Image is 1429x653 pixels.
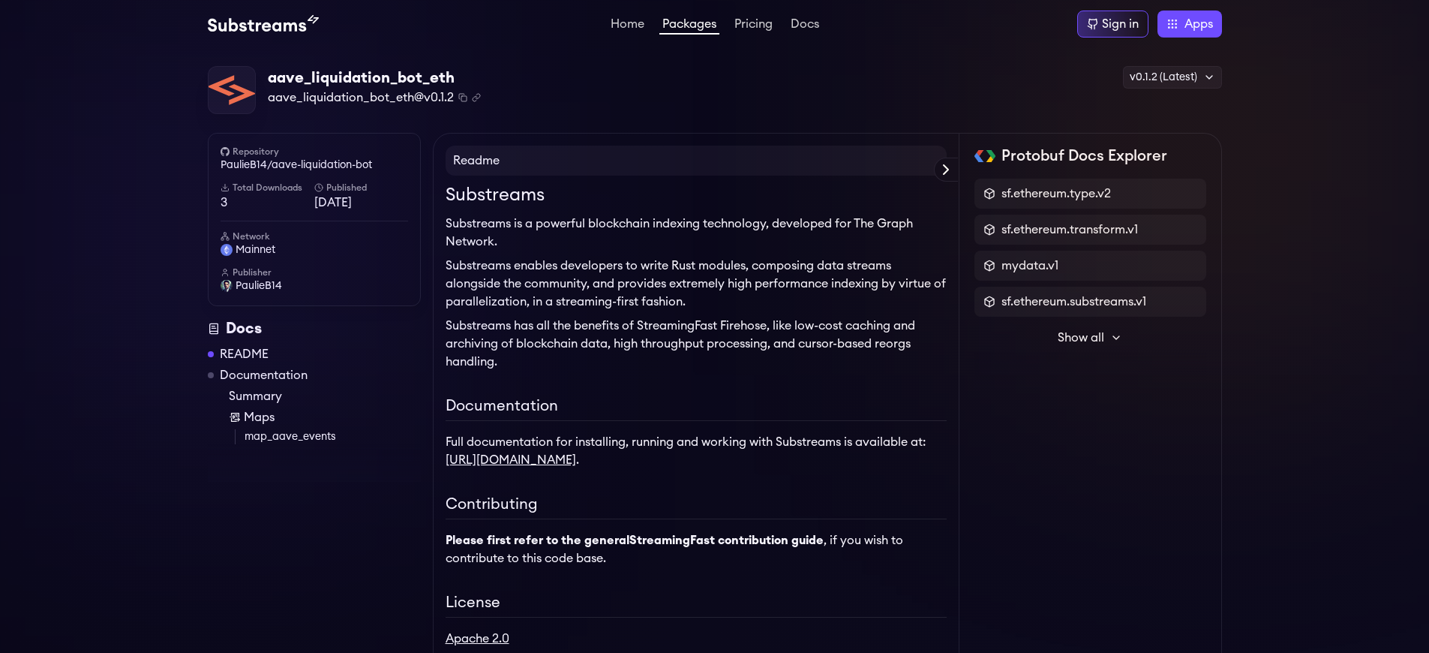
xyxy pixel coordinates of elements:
span: sf.ethereum.substreams.v1 [1001,293,1146,311]
a: map_aave_events [245,429,421,444]
span: sf.ethereum.transform.v1 [1001,221,1138,239]
div: aave_liquidation_bot_eth [268,68,481,89]
button: Copy package name and version [458,93,467,102]
a: Pricing [731,18,776,33]
strong: Please first refer to the general [446,534,824,546]
h4: Readme [446,146,947,176]
span: [DATE] [314,194,408,212]
a: PaulieB14 [221,278,408,293]
span: Show all [1058,329,1104,347]
img: Protobuf [974,150,996,162]
a: Apache 2.0 [446,633,509,645]
h6: Published [314,182,408,194]
a: Documentation [220,366,308,384]
h6: Repository [221,146,408,158]
a: Docs [788,18,822,33]
img: mainnet [221,244,233,256]
h1: Substreams [446,182,947,209]
h2: Protobuf Docs Explorer [1001,146,1167,167]
img: github [221,147,230,156]
h2: License [446,591,947,618]
img: Map icon [229,411,241,423]
p: , if you wish to contribute to this code base. [446,531,947,567]
a: README [220,345,269,363]
span: sf.ethereum.type.v2 [1001,185,1111,203]
a: Home [608,18,647,33]
h2: Documentation [446,395,947,421]
span: PaulieB14 [236,278,282,293]
a: mainnet [221,242,408,257]
a: Summary [229,387,421,405]
div: Sign in [1102,15,1139,33]
a: [URL][DOMAIN_NAME] [446,454,576,466]
img: User Avatar [221,280,233,292]
p: Substreams is a powerful blockchain indexing technology, developed for The Graph Network. [446,215,947,251]
p: Substreams enables developers to write Rust modules, composing data streams alongside the communi... [446,257,947,311]
img: Substream's logo [208,15,319,33]
div: v0.1.2 (Latest) [1123,66,1222,89]
a: PaulieB14/aave-liquidation-bot [221,158,408,173]
a: Sign in [1077,11,1148,38]
p: Substreams has all the benefits of StreamingFast Firehose, like low-cost caching and archiving of... [446,317,947,371]
div: Docs [208,318,421,339]
button: Show all [974,323,1206,353]
button: Copy .spkg link to clipboard [472,93,481,102]
span: mydata.v1 [1001,257,1058,275]
p: Full documentation for installing, running and working with Substreams is available at: . [446,433,947,469]
a: Packages [659,18,719,35]
h2: Contributing [446,493,947,519]
span: mainnet [236,242,275,257]
span: aave_liquidation_bot_eth@v0.1.2 [268,89,454,107]
span: Apps [1184,15,1213,33]
a: StreamingFast contribution guide [629,534,824,546]
img: Package Logo [209,67,255,113]
a: Maps [229,408,421,426]
h6: Network [221,230,408,242]
h6: Publisher [221,266,408,278]
span: 3 [221,194,314,212]
h6: Total Downloads [221,182,314,194]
